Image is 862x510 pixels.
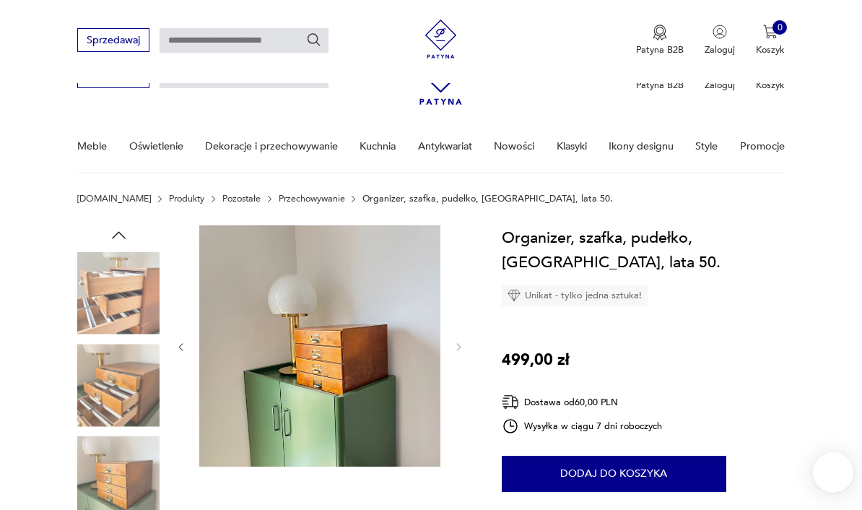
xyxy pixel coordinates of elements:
a: Sprzedawaj [77,37,149,46]
a: Ikona medaluPatyna B2B [636,25,684,56]
img: Ikonka użytkownika [713,25,727,39]
a: [DOMAIN_NAME] [77,194,151,204]
a: Dekoracje i przechowywanie [205,121,338,171]
a: Antykwariat [418,121,472,171]
p: Patyna B2B [636,43,684,56]
img: Zdjęcie produktu Organizer, szafka, pudełko, Niemcy, lata 50. [199,225,440,467]
img: Ikona koszyka [763,25,778,39]
img: Patyna - sklep z meblami i dekoracjami vintage [417,20,465,59]
div: Wysyłka w ciągu 7 dni roboczych [502,418,662,435]
div: Unikat - tylko jedna sztuka! [502,285,648,306]
button: Dodaj do koszyka [502,456,726,492]
button: Patyna B2B [636,25,684,56]
button: 0Koszyk [756,25,785,56]
a: Meble [77,121,107,171]
a: Produkty [169,194,204,204]
img: Zdjęcie produktu Organizer, szafka, pudełko, Niemcy, lata 50. [77,344,160,426]
a: Ikony designu [609,121,674,171]
button: Zaloguj [705,25,735,56]
div: 0 [772,20,787,35]
p: Koszyk [756,79,785,92]
a: Promocje [740,121,785,171]
button: Szukaj [306,32,322,48]
div: Dostawa od 60,00 PLN [502,393,662,411]
p: Zaloguj [705,43,735,56]
a: Kuchnia [360,121,396,171]
p: Patyna B2B [636,79,684,92]
a: Nowości [494,121,534,171]
iframe: Smartsupp widget button [813,452,853,493]
p: Zaloguj [705,79,735,92]
p: 499,00 zł [502,347,570,372]
h1: Organizer, szafka, pudełko, [GEOGRAPHIC_DATA], lata 50. [502,225,785,275]
a: Style [695,121,718,171]
a: Klasyki [557,121,587,171]
a: Pozostałe [222,194,261,204]
img: Zdjęcie produktu Organizer, szafka, pudełko, Niemcy, lata 50. [77,252,160,334]
img: Ikona dostawy [502,393,519,411]
p: Organizer, szafka, pudełko, [GEOGRAPHIC_DATA], lata 50. [362,194,613,204]
button: Sprzedawaj [77,28,149,52]
a: Przechowywanie [279,194,345,204]
a: Oświetlenie [129,121,183,171]
img: Ikona diamentu [508,289,521,302]
img: Ikona medalu [653,25,667,40]
p: Koszyk [756,43,785,56]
